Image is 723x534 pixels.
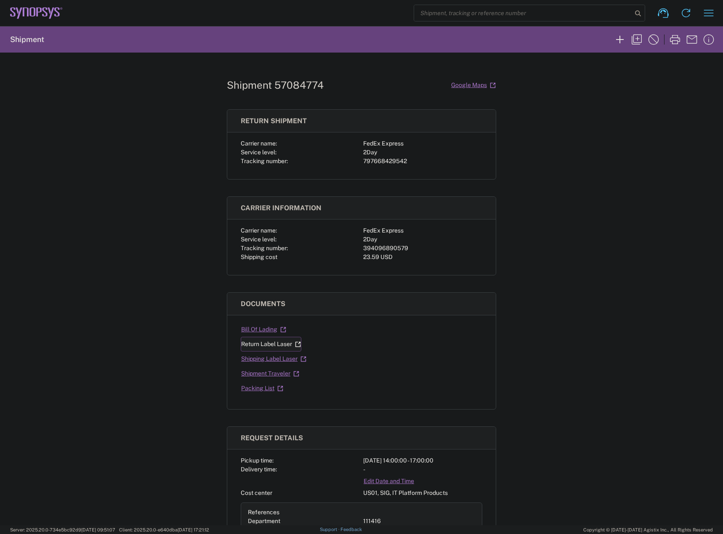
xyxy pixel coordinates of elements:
[248,517,360,526] div: Department
[363,474,415,489] a: Edit Date and Time
[241,322,287,337] a: Bill Of Lading
[241,466,277,473] span: Delivery time:
[363,157,482,166] div: 797668429542
[241,204,322,212] span: Carrier information
[583,526,713,534] span: Copyright © [DATE]-[DATE] Agistix Inc., All Rights Reserved
[241,381,284,396] a: Packing List
[241,489,272,496] span: Cost center
[363,489,482,497] div: US01, SIG, IT Platform Products
[81,527,115,532] span: [DATE] 09:51:07
[10,34,44,45] h2: Shipment
[363,139,482,148] div: FedEx Express
[241,300,285,308] span: Documents
[363,226,482,235] div: FedEx Express
[363,253,482,262] div: 23.59 USD
[241,352,307,366] a: Shipping Label Laser
[227,79,324,91] h1: Shipment 57084774
[241,434,303,442] span: Request details
[241,366,300,381] a: Shipment Traveler
[241,337,301,352] a: Return Label Laser
[363,465,482,474] div: -
[320,527,341,532] a: Support
[119,527,209,532] span: Client: 2025.20.0-e640dba
[340,527,362,532] a: Feedback
[363,517,475,526] div: 111416
[241,140,277,147] span: Carrier name:
[178,527,209,532] span: [DATE] 17:21:12
[414,5,632,21] input: Shipment, tracking or reference number
[451,78,496,93] a: Google Maps
[241,245,288,251] span: Tracking number:
[241,158,288,164] span: Tracking number:
[241,457,274,464] span: Pickup time:
[363,148,482,157] div: 2Day
[241,117,307,125] span: Return shipment
[363,456,482,465] div: [DATE] 14:00:00 - 17:00:00
[241,236,276,243] span: Service level:
[248,509,279,515] span: References
[363,235,482,244] div: 2Day
[10,527,115,532] span: Server: 2025.20.0-734e5bc92d9
[241,227,277,234] span: Carrier name:
[241,254,277,260] span: Shipping cost
[241,149,276,156] span: Service level:
[363,244,482,253] div: 394096890579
